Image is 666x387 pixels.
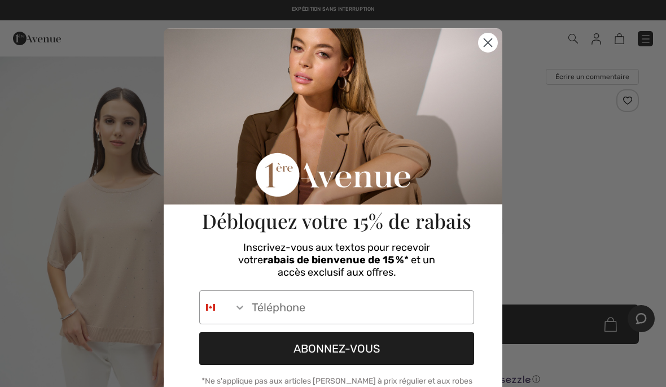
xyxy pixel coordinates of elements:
button: Close dialog [478,33,498,53]
button: ABONNEZ-VOUS [199,332,474,365]
span: Inscrivez-vous aux textos pour recevoir votre * et un accès exclusif aux offres. [238,241,435,279]
button: Search Countries [200,291,246,324]
span: rabais de bienvenue de 15 % [263,254,404,266]
img: Canada [206,303,215,312]
span: Débloquez votre 15% de rabais [202,207,471,234]
input: Téléphone [246,291,474,324]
